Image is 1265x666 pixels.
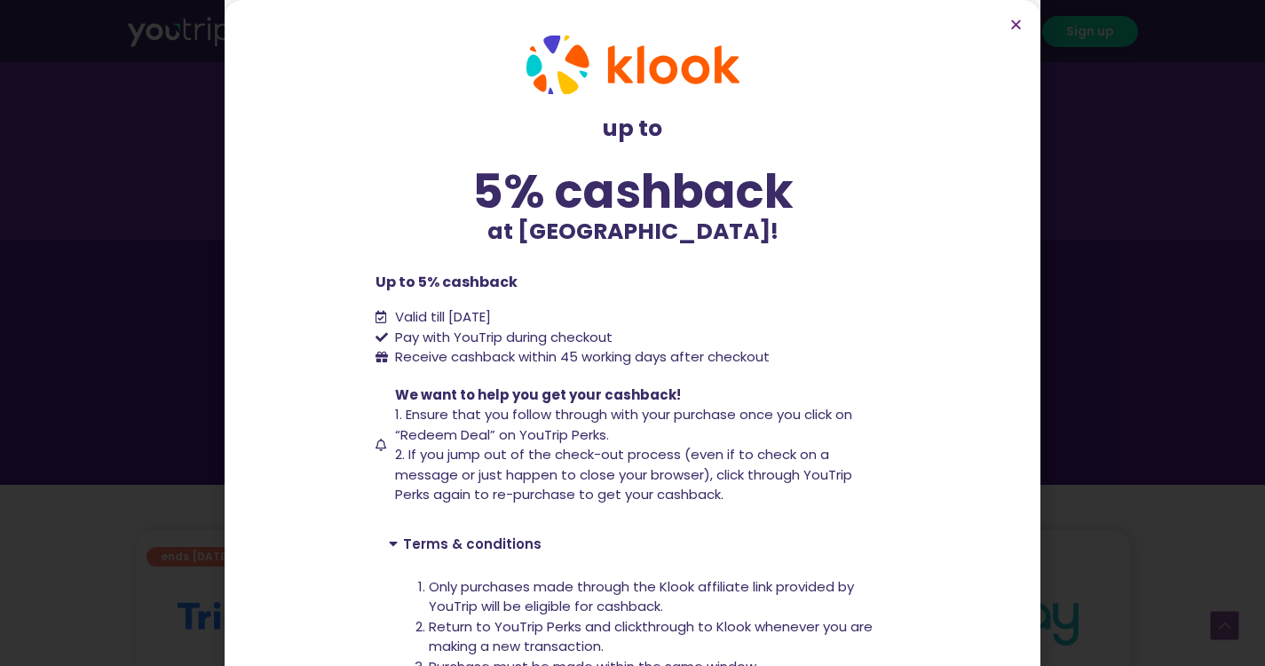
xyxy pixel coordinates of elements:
span: We want to help you get your cashback! [395,385,681,404]
div: 5% cashback [376,168,890,215]
p: at [GEOGRAPHIC_DATA]! [376,215,890,249]
a: Close [1009,18,1023,31]
li: Only purchases made through the Klook affiliate link provided by YouTrip will be eligible for cas... [429,577,877,617]
p: Up to 5% cashback [376,272,890,293]
span: Pay with YouTrip during checkout [391,328,613,348]
span: Receive cashback within 45 working days after checkout [391,347,770,368]
li: Return to YouTrip Perks and clickthrough to Klook whenever you are making a new transaction. [429,617,877,657]
span: 1. Ensure that you follow through with your purchase once you click on “Redeem Deal” on YouTrip P... [395,405,852,444]
span: 2. If you jump out of the check-out process (even if to check on a message or just happen to clos... [395,445,852,503]
a: Terms & conditions [403,535,542,553]
p: up to [376,112,890,146]
div: Terms & conditions [376,523,890,564]
span: Valid till [DATE] [391,307,491,328]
